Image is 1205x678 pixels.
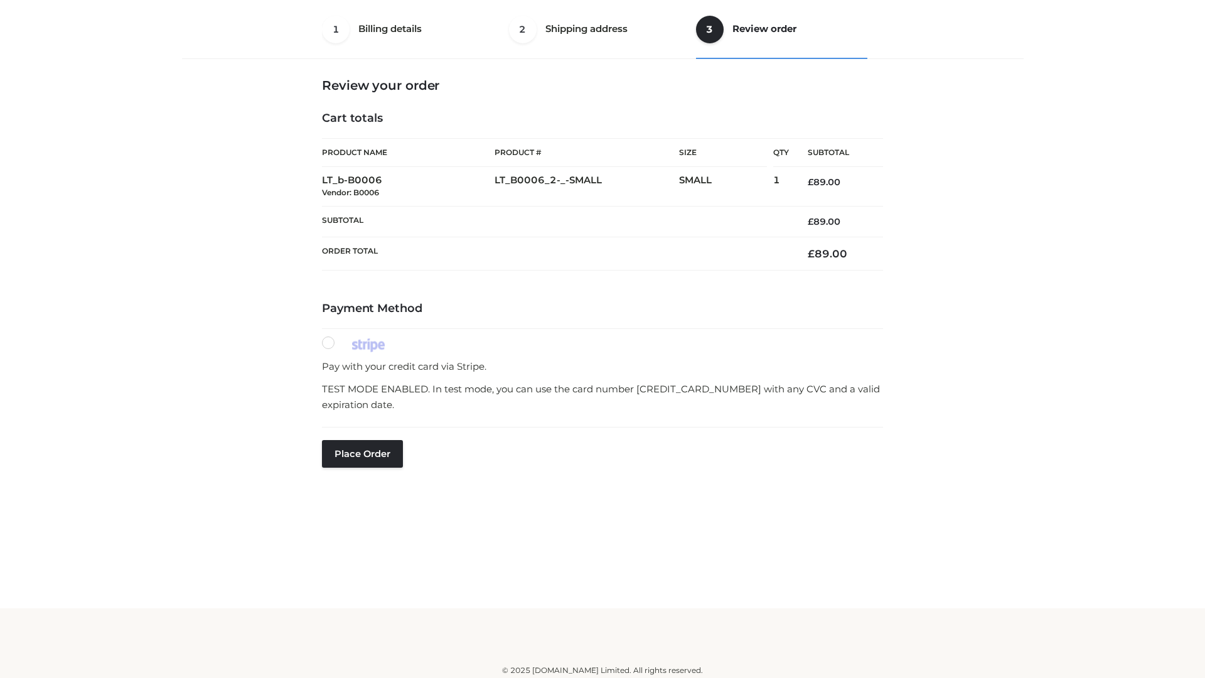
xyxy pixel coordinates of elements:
[495,138,679,167] th: Product #
[495,167,679,207] td: LT_B0006_2-_-SMALL
[808,176,813,188] span: £
[808,176,840,188] bdi: 89.00
[322,358,883,375] p: Pay with your credit card via Stripe.
[773,167,789,207] td: 1
[322,381,883,413] p: TEST MODE ENABLED. In test mode, you can use the card number [CREDIT_CARD_NUMBER] with any CVC an...
[808,216,840,227] bdi: 89.00
[322,188,379,197] small: Vendor: B0006
[808,216,813,227] span: £
[322,167,495,207] td: LT_b-B0006
[322,112,883,126] h4: Cart totals
[679,167,773,207] td: SMALL
[808,247,847,260] bdi: 89.00
[679,139,767,167] th: Size
[322,237,789,271] th: Order Total
[808,247,815,260] span: £
[322,138,495,167] th: Product Name
[186,664,1019,677] div: © 2025 [DOMAIN_NAME] Limited. All rights reserved.
[773,138,789,167] th: Qty
[322,302,883,316] h4: Payment Method
[789,139,883,167] th: Subtotal
[322,78,883,93] h3: Review your order
[322,206,789,237] th: Subtotal
[322,440,403,468] button: Place order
